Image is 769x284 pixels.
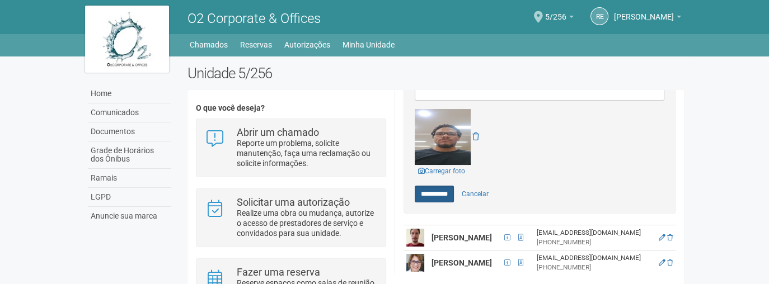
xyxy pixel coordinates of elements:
[88,141,171,169] a: Grade de Horários dos Ônibus
[187,11,321,26] span: O2 Corporate & Offices
[240,37,272,53] a: Reservas
[196,104,386,112] h4: O que você deseja?
[205,197,377,238] a: Solicitar uma autorização Realize uma obra ou mudança, autorize o acesso de prestadores de serviç...
[284,37,330,53] a: Autorizações
[187,65,684,82] h2: Unidade 5/256
[545,2,566,21] span: 5/256
[537,238,651,247] div: [PHONE_NUMBER]
[472,132,479,141] a: Remover
[88,207,171,225] a: Anuncie sua marca
[85,6,169,73] img: logo.jpg
[88,188,171,207] a: LGPD
[590,7,608,25] a: RE
[456,186,495,202] a: Cancelar
[415,109,471,165] img: GetFile
[406,254,424,272] img: user.png
[432,258,492,267] strong: [PERSON_NAME]
[343,37,395,53] a: Minha Unidade
[88,84,171,103] a: Home
[237,208,377,238] p: Realize uma obra ou mudança, autorize o acesso de prestadores de serviço e convidados para sua un...
[237,138,377,168] p: Reporte um problema, solicite manutenção, faça uma reclamação ou solicite informações.
[88,103,171,122] a: Comunicados
[88,169,171,188] a: Ramais
[545,14,574,23] a: 5/256
[190,37,228,53] a: Chamados
[614,2,674,21] span: Rogeria Esteves
[667,259,673,267] a: Excluir membro
[614,14,681,23] a: [PERSON_NAME]
[659,234,665,242] a: Editar membro
[237,196,350,208] strong: Solicitar uma autorização
[237,126,319,138] strong: Abrir um chamado
[659,259,665,267] a: Editar membro
[537,228,651,238] div: [EMAIL_ADDRESS][DOMAIN_NAME]
[667,234,673,242] a: Excluir membro
[205,127,377,168] a: Abrir um chamado Reporte um problema, solicite manutenção, faça uma reclamação ou solicite inform...
[432,233,492,242] strong: [PERSON_NAME]
[537,263,651,272] div: [PHONE_NUMBER]
[237,266,320,278] strong: Fazer uma reserva
[537,253,651,263] div: [EMAIL_ADDRESS][DOMAIN_NAME]
[88,122,171,141] a: Documentos
[415,165,468,177] a: Carregar foto
[406,229,424,247] img: user.png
